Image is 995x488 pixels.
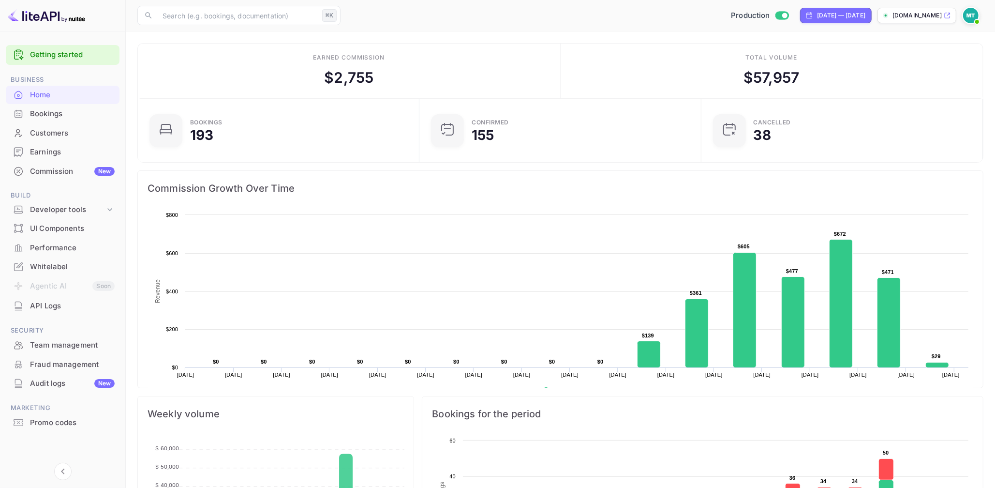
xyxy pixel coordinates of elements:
div: CANCELLED [754,120,791,125]
span: Weekly volume [148,406,404,422]
div: $ 57,957 [743,67,800,89]
text: $600 [166,250,178,256]
span: Business [6,75,119,85]
div: Earnings [6,143,119,162]
text: [DATE] [802,372,819,378]
img: LiteAPI logo [8,8,85,23]
tspan: $ 60,000 [155,445,179,452]
text: 50 [883,450,889,456]
text: Revenue [154,279,161,303]
text: [DATE] [849,372,867,378]
div: Audit logsNew [6,374,119,393]
div: UI Components [30,223,115,234]
div: Getting started [6,45,119,65]
div: Whitelabel [6,258,119,276]
div: Performance [6,239,119,258]
text: $0 [172,365,178,370]
a: Customers [6,124,119,142]
div: Customers [6,124,119,143]
div: [DATE] — [DATE] [817,11,865,20]
div: CommissionNew [6,162,119,181]
div: Bookings [30,108,115,120]
p: [DOMAIN_NAME] [892,11,942,20]
div: Developer tools [30,204,105,215]
div: $ 2,755 [324,67,373,89]
div: Developer tools [6,201,119,218]
text: [DATE] [369,372,386,378]
a: Performance [6,239,119,257]
a: Earnings [6,143,119,161]
a: Bookings [6,105,119,122]
text: [DATE] [417,372,434,378]
a: API Logs [6,297,119,315]
text: $0 [309,359,315,365]
div: 38 [754,128,771,142]
div: Audit logs [30,378,115,389]
div: Commission [30,166,115,177]
text: 40 [450,473,456,479]
text: [DATE] [225,372,242,378]
text: $0 [357,359,363,365]
text: [DATE] [513,372,531,378]
text: $800 [166,212,178,218]
text: $361 [690,290,702,296]
text: [DATE] [657,372,675,378]
text: 34 [852,478,858,484]
tspan: $ 50,000 [155,464,179,471]
div: Fraud management [30,359,115,370]
a: UI Components [6,219,119,237]
text: [DATE] [898,372,915,378]
text: $672 [834,231,846,237]
div: Bookings [190,120,223,125]
text: $139 [642,333,654,338]
div: 155 [472,128,494,142]
div: New [94,167,115,176]
span: Marketing [6,403,119,413]
text: 34 [820,478,827,484]
text: [DATE] [465,372,483,378]
text: [DATE] [561,372,579,378]
button: Collapse navigation [54,463,72,480]
div: Team management [6,336,119,355]
div: API Logs [30,301,115,312]
text: [DATE] [609,372,627,378]
div: UI Components [6,219,119,238]
span: Production [731,10,770,21]
div: Fraud management [6,355,119,374]
div: Bookings [6,105,119,123]
text: $400 [166,289,178,294]
img: Marcin Teodoru [963,8,979,23]
span: Security [6,325,119,336]
div: ⌘K [322,9,337,22]
text: [DATE] [754,372,771,378]
div: Promo codes [30,417,115,428]
text: 36 [789,475,796,481]
text: $0 [597,359,604,365]
a: Audit logsNew [6,374,119,392]
text: $477 [786,268,798,274]
text: $0 [261,359,267,365]
text: $0 [213,359,219,365]
text: Revenue [552,387,577,394]
text: [DATE] [705,372,723,378]
div: New [94,379,115,388]
div: Confirmed [472,120,509,125]
div: API Logs [6,297,119,316]
text: [DATE] [177,372,194,378]
text: $605 [738,244,750,249]
text: $29 [932,353,941,359]
text: $0 [501,359,507,365]
div: Home [6,86,119,105]
text: $0 [405,359,411,365]
div: Team management [30,340,115,351]
text: $200 [166,326,178,332]
div: Whitelabel [30,261,115,273]
span: Build [6,190,119,201]
text: [DATE] [321,372,339,378]
div: Switch to Sandbox mode [727,10,792,21]
a: Promo codes [6,413,119,431]
text: $0 [453,359,460,365]
text: 60 [450,438,456,443]
div: Home [30,90,115,101]
span: Commission Growth Over Time [148,181,973,196]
